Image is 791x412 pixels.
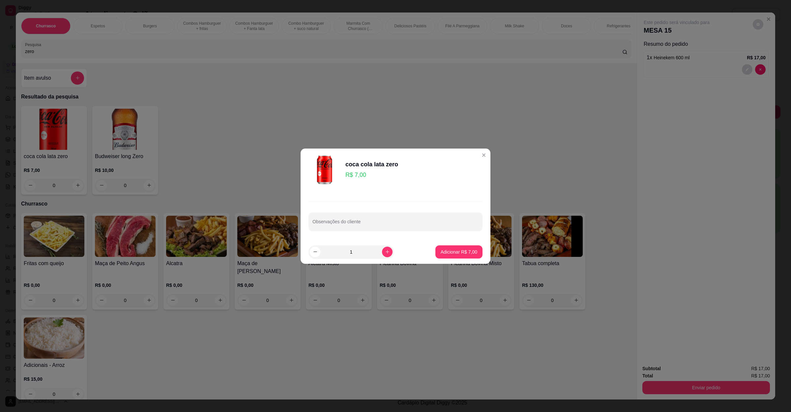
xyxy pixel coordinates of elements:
button: Adicionar R$ 7,00 [435,245,483,259]
button: Close [479,150,489,160]
img: product-image [308,154,341,187]
input: Observações do cliente [312,221,479,228]
button: increase-product-quantity [382,247,393,257]
p: R$ 7,00 [345,170,398,179]
p: Adicionar R$ 7,00 [441,249,477,255]
button: decrease-product-quantity [310,247,320,257]
div: coca cola lata zero [345,160,398,169]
